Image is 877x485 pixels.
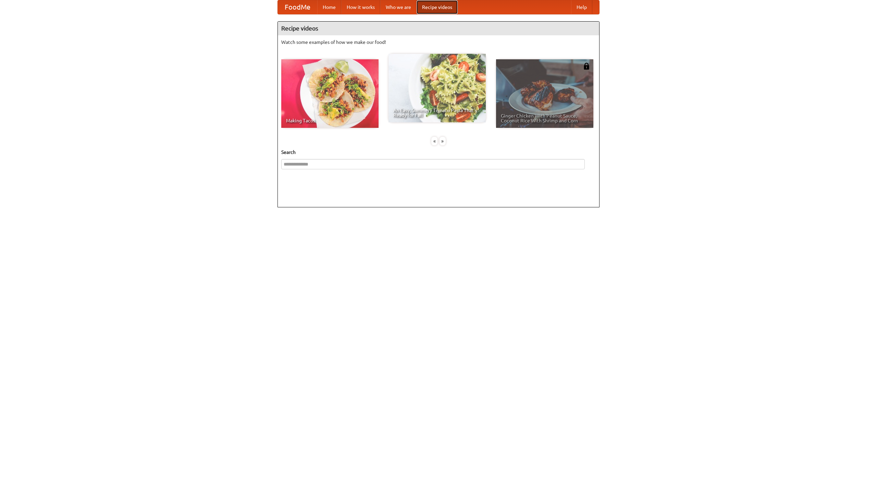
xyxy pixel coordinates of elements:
a: How it works [341,0,380,14]
a: Home [317,0,341,14]
a: Who we are [380,0,417,14]
span: An Easy, Summery Tomato Pasta That's Ready for Fall [393,108,481,118]
div: » [440,137,446,145]
a: FoodMe [278,0,317,14]
a: Recipe videos [417,0,458,14]
a: Making Tacos [281,59,379,128]
img: 483408.png [583,63,590,70]
h4: Recipe videos [278,22,599,35]
a: Help [571,0,592,14]
div: « [431,137,437,145]
a: An Easy, Summery Tomato Pasta That's Ready for Fall [388,54,486,122]
span: Making Tacos [286,118,374,123]
h5: Search [281,149,596,156]
p: Watch some examples of how we make our food! [281,39,596,46]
